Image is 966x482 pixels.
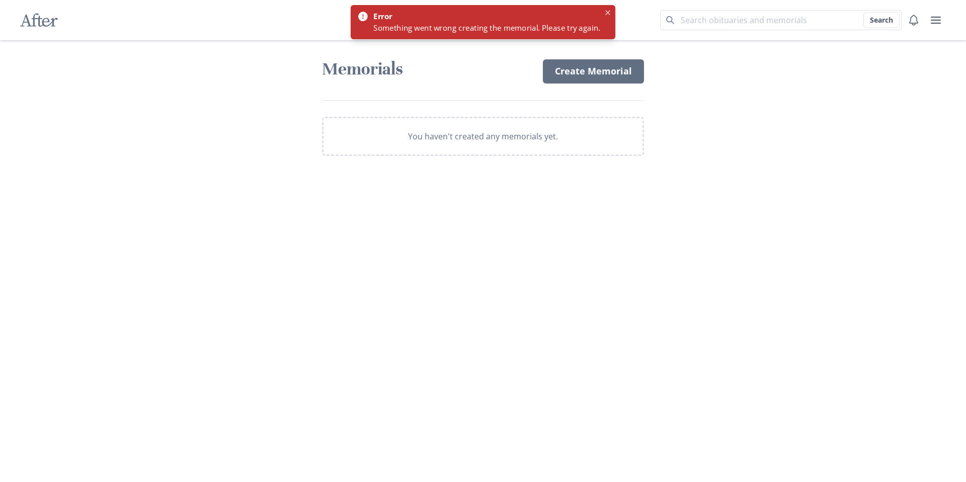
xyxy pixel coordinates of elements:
[373,22,600,34] div: Something went wrong creating the memorial. Please try again.
[459,181,942,422] img: Collage of old pictures and notes
[408,130,558,142] p: You haven't created any memorials yet.
[373,11,596,22] div: Error
[602,7,614,19] button: Close
[660,10,902,30] input: Search term
[543,59,644,84] a: Create Memorial
[904,10,924,30] button: Notifications
[926,10,946,30] button: user menu
[863,12,900,28] button: Search
[322,58,531,80] h1: Memorials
